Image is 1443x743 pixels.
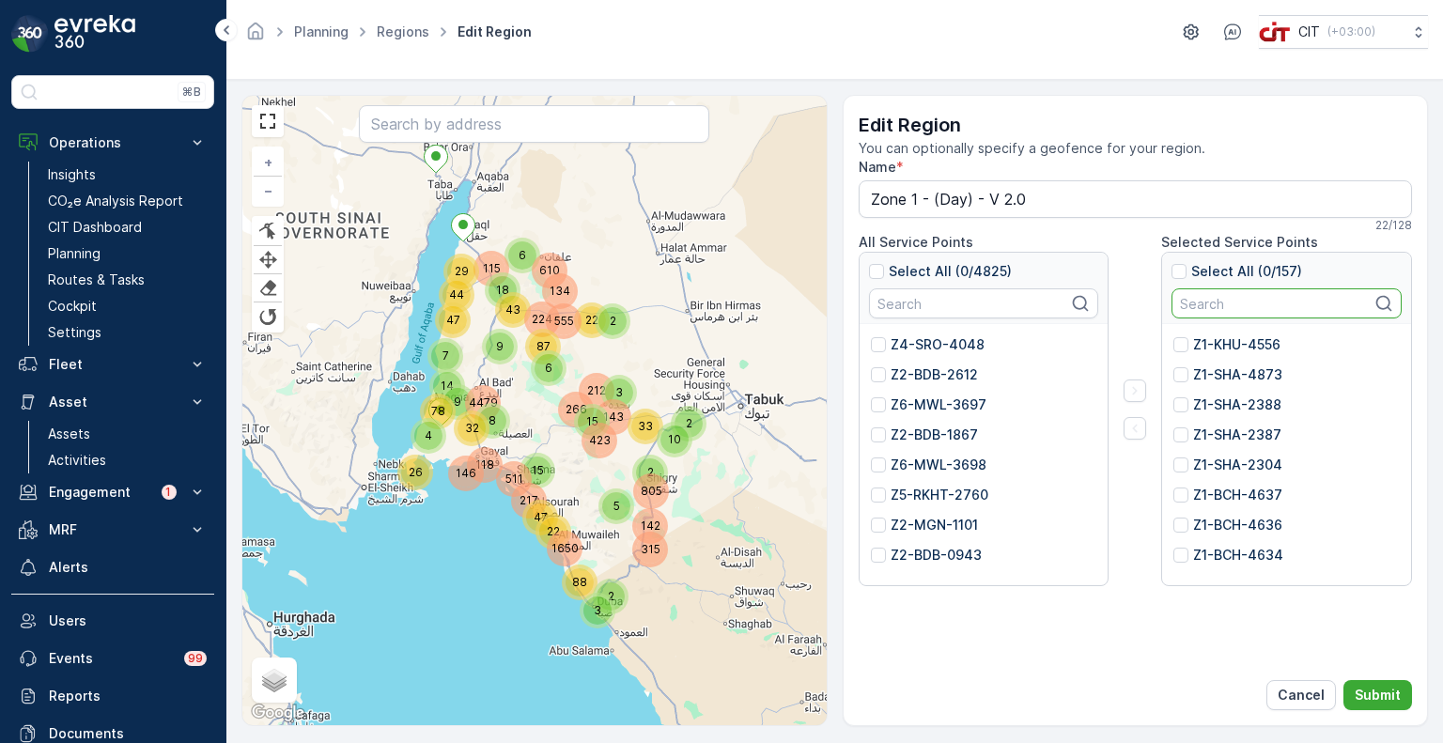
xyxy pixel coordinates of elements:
div: 217 [515,487,526,498]
a: Events99 [11,640,214,677]
a: Zoom Out [254,177,282,205]
p: Events [49,649,173,668]
div: 47 [526,503,554,532]
span: + [264,154,272,170]
div: 9 [486,333,497,344]
div: 32 [458,414,486,442]
div: 2 [675,410,686,421]
p: Assets [48,425,90,443]
img: Google [247,701,309,725]
div: 3 [583,596,595,608]
p: Select All (0/4825) [889,262,1012,281]
div: 2 [636,458,647,470]
div: 47 [439,306,467,334]
button: Operations [11,124,214,162]
p: CIT [1298,23,1320,41]
div: 212 [582,377,611,405]
div: 146 [452,459,480,488]
label: Name [859,159,896,175]
p: Z2-BDB-2612 [891,365,978,384]
div: 4 [414,422,426,433]
div: 26 [401,458,429,487]
p: Z1-SHA-2388 [1193,395,1281,414]
div: 115 [477,255,489,266]
div: 29 [447,257,475,286]
div: 9 [486,333,514,361]
p: Cancel [1278,686,1325,704]
div: 555 [550,307,578,335]
button: MRF [11,511,214,549]
div: 6 [508,241,536,270]
p: MRF [49,520,177,539]
div: 15 [523,457,551,485]
div: 22 [539,518,567,546]
button: Submit [1343,680,1412,710]
div: 78 [424,397,435,409]
div: 118 [471,451,499,479]
a: Planning [294,23,349,39]
div: 212 [582,377,594,388]
div: 143 [599,403,628,431]
div: 47 [526,503,537,515]
p: Z1-BCH-4636 [1193,516,1282,534]
p: Z4-SRO-4048 [891,335,985,354]
div: 22 [539,518,551,529]
div: 511 [500,465,528,493]
a: CO₂e Analysis Report [40,188,214,214]
div: 22 [578,306,589,317]
div: 7 [431,342,442,353]
a: View Fullscreen [254,107,282,135]
div: 22 [578,306,606,334]
p: Activities [48,451,106,470]
p: ( +03:00 ) [1327,24,1375,39]
div: 6 [535,354,563,382]
a: Zoom In [254,148,282,177]
div: 555 [550,307,561,318]
button: Engagement1 [11,473,214,511]
p: Z2-MGN-1101 [891,516,978,534]
p: 22 / 128 [1375,218,1412,233]
div: 15 [578,408,606,436]
p: CIT Dashboard [48,218,142,237]
p: Z1-BCH-4637 [1193,486,1282,504]
span: Edit Region [454,23,535,41]
p: 99 [188,651,203,666]
div: 15 [578,408,589,419]
div: 315 [636,535,647,547]
p: CO₂e Analysis Report [48,192,183,210]
input: Search by address [359,105,709,143]
div: 88 [566,568,594,596]
p: Z1-SHA-4873 [1193,365,1282,384]
input: Search [869,288,1099,318]
div: 7 [431,342,459,370]
p: Z5-RKHT-2760 [891,486,988,504]
div: 18 [489,276,500,287]
div: 266 [562,395,590,424]
div: 5 [602,492,630,520]
p: Z1-SHA-2387 [1193,426,1281,444]
p: Engagement [49,483,150,502]
div: 146 [452,459,463,471]
a: Assets [40,421,214,447]
div: 2 [675,410,703,438]
a: Routes & Tasks [40,267,214,293]
div: 143 [599,403,611,414]
div: 315 [636,535,664,564]
div: 142 [636,512,664,540]
div: 43 [499,296,510,307]
p: ⌘B [182,85,201,100]
div: 6 [535,354,546,365]
button: CIT(+03:00) [1259,15,1428,49]
a: Activities [40,447,214,473]
div: 224 [528,305,556,333]
p: Selected Service Points [1161,233,1412,252]
div: 134 [546,277,557,288]
div: 3 [605,379,633,407]
div: 2 [636,458,664,487]
p: Operations [49,133,177,152]
a: Alerts [11,549,214,586]
div: 4 [414,422,442,450]
div: 3 [583,596,612,625]
div: 118 [471,451,482,462]
a: Homepage [245,28,266,44]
